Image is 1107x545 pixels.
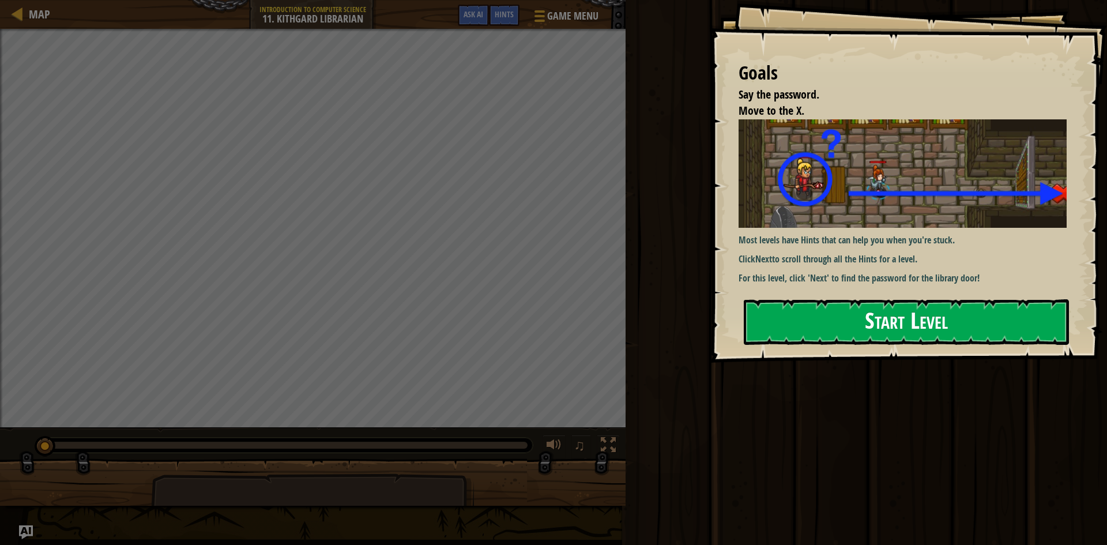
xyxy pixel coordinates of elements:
button: Game Menu [525,5,605,32]
span: Ask AI [464,9,483,20]
button: ♫ [571,435,591,458]
img: Kithgard librarian [739,119,1075,228]
span: ♫ [574,437,585,454]
button: Start Level [744,299,1069,345]
span: Game Menu [547,9,598,24]
li: Move to the X. [724,103,1064,119]
div: Goals [739,60,1067,87]
button: Ask AI [458,5,489,26]
button: Adjust volume [543,435,566,458]
li: Say the password. [724,87,1064,103]
a: Map [23,6,50,22]
strong: Next [755,253,772,265]
button: Toggle fullscreen [597,435,620,458]
p: Click to scroll through all the Hints for a level. [739,253,1075,266]
span: Hints [495,9,514,20]
span: Map [29,6,50,22]
p: Most levels have Hints that can help you when you're stuck. [739,234,1075,247]
button: Ask AI [19,525,33,539]
span: Say the password. [739,87,819,102]
span: Move to the X. [739,103,804,118]
p: For this level, click 'Next' to find the password for the library door! [739,272,1075,285]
